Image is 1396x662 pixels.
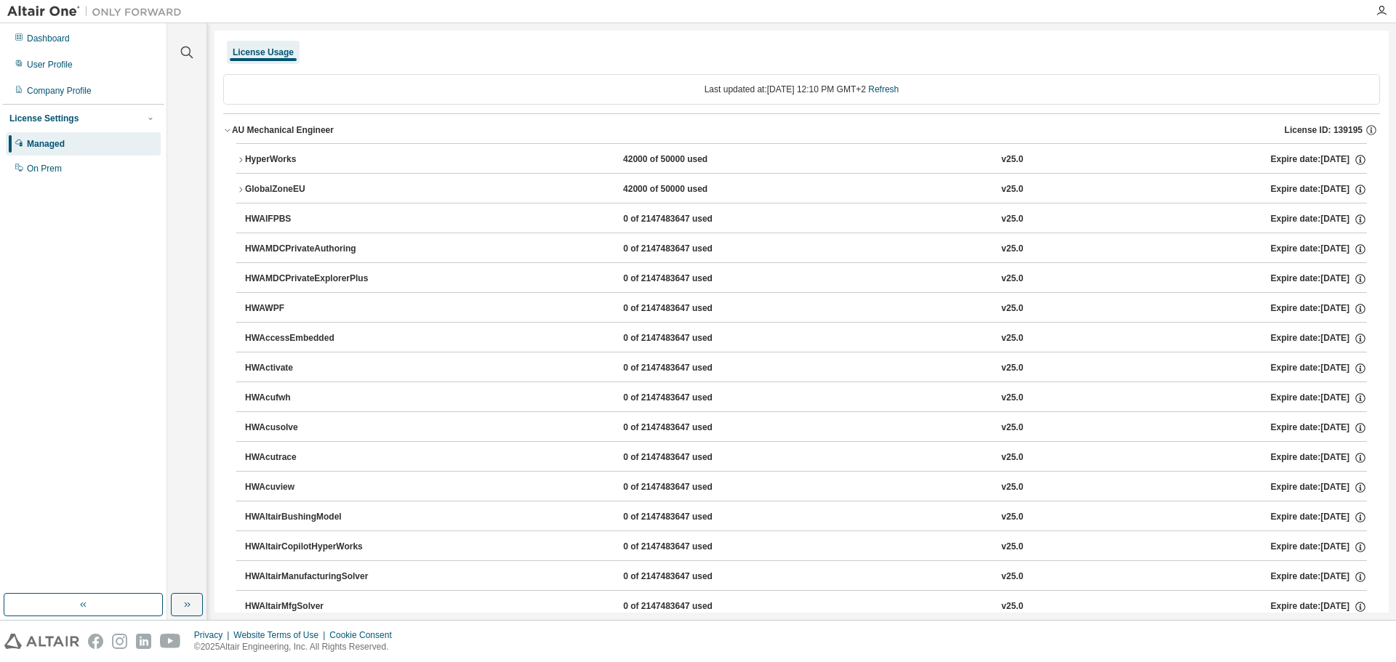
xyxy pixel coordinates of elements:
[245,591,1367,623] button: HWAltairMfgSolver0 of 2147483647 usedv25.0Expire date:[DATE]
[1271,362,1367,375] div: Expire date: [DATE]
[329,629,400,641] div: Cookie Consent
[1271,243,1367,256] div: Expire date: [DATE]
[1001,332,1023,345] div: v25.0
[623,153,754,166] div: 42000 of 50000 used
[623,541,754,554] div: 0 of 2147483647 used
[27,33,70,44] div: Dashboard
[236,174,1367,206] button: GlobalZoneEU42000 of 50000 usedv25.0Expire date:[DATE]
[623,421,754,435] div: 0 of 2147483647 used
[1271,332,1367,345] div: Expire date: [DATE]
[245,323,1367,355] button: HWAccessEmbedded0 of 2147483647 usedv25.0Expire date:[DATE]
[245,213,376,226] div: HWAIFPBS
[1001,153,1023,166] div: v25.0
[27,138,65,150] div: Managed
[1271,511,1367,524] div: Expire date: [DATE]
[245,302,376,315] div: HWAWPF
[1271,600,1367,613] div: Expire date: [DATE]
[623,213,754,226] div: 0 of 2147483647 used
[223,74,1380,105] div: Last updated at: [DATE] 12:10 PM GMT+2
[1271,481,1367,494] div: Expire date: [DATE]
[223,114,1380,146] button: AU Mechanical EngineerLicense ID: 139195
[1271,273,1367,286] div: Expire date: [DATE]
[1271,302,1367,315] div: Expire date: [DATE]
[1271,421,1367,435] div: Expire date: [DATE]
[194,629,233,641] div: Privacy
[245,511,376,524] div: HWAltairBushingModel
[245,600,376,613] div: HWAltairMfgSolver
[245,481,376,494] div: HWAcuview
[1001,570,1023,584] div: v25.0
[1001,511,1023,524] div: v25.0
[245,451,376,464] div: HWAcutrace
[9,113,79,124] div: License Settings
[245,153,376,166] div: HyperWorks
[160,634,181,649] img: youtube.svg
[1001,243,1023,256] div: v25.0
[623,600,754,613] div: 0 of 2147483647 used
[194,641,401,653] p: © 2025 Altair Engineering, Inc. All Rights Reserved.
[245,561,1367,593] button: HWAltairManufacturingSolver0 of 2147483647 usedv25.0Expire date:[DATE]
[1001,302,1023,315] div: v25.0
[1001,273,1023,286] div: v25.0
[1001,451,1023,464] div: v25.0
[88,634,103,649] img: facebook.svg
[1001,481,1023,494] div: v25.0
[623,183,754,196] div: 42000 of 50000 used
[868,84,899,94] a: Refresh
[623,570,754,584] div: 0 of 2147483647 used
[245,421,376,435] div: HWAcusolve
[245,273,376,286] div: HWAMDCPrivateExplorerPlus
[623,243,754,256] div: 0 of 2147483647 used
[623,481,754,494] div: 0 of 2147483647 used
[245,382,1367,414] button: HWAcufwh0 of 2147483647 usedv25.0Expire date:[DATE]
[236,144,1367,176] button: HyperWorks42000 of 50000 usedv25.0Expire date:[DATE]
[136,634,151,649] img: linkedin.svg
[1271,570,1367,584] div: Expire date: [DATE]
[233,629,329,641] div: Website Terms of Use
[245,442,1367,474] button: HWAcutrace0 of 2147483647 usedv25.0Expire date:[DATE]
[1271,451,1367,464] div: Expire date: [DATE]
[27,163,62,174] div: On Prem
[1271,213,1367,226] div: Expire date: [DATE]
[245,472,1367,504] button: HWAcuview0 of 2147483647 usedv25.0Expire date:[DATE]
[245,183,376,196] div: GlobalZoneEU
[7,4,189,19] img: Altair One
[245,293,1367,325] button: HWAWPF0 of 2147483647 usedv25.0Expire date:[DATE]
[245,243,376,256] div: HWAMDCPrivateAuthoring
[1001,362,1023,375] div: v25.0
[232,124,334,136] div: AU Mechanical Engineer
[623,332,754,345] div: 0 of 2147483647 used
[245,362,376,375] div: HWActivate
[1001,392,1023,405] div: v25.0
[623,362,754,375] div: 0 of 2147483647 used
[623,451,754,464] div: 0 of 2147483647 used
[1271,392,1367,405] div: Expire date: [DATE]
[245,541,376,554] div: HWAltairCopilotHyperWorks
[1271,153,1367,166] div: Expire date: [DATE]
[245,263,1367,295] button: HWAMDCPrivateExplorerPlus0 of 2147483647 usedv25.0Expire date:[DATE]
[1285,124,1363,136] span: License ID: 139195
[1001,213,1023,226] div: v25.0
[1271,541,1367,554] div: Expire date: [DATE]
[1001,421,1023,435] div: v25.0
[27,85,92,97] div: Company Profile
[4,634,79,649] img: altair_logo.svg
[245,203,1367,235] button: HWAIFPBS0 of 2147483647 usedv25.0Expire date:[DATE]
[245,531,1367,563] button: HWAltairCopilotHyperWorks0 of 2147483647 usedv25.0Expire date:[DATE]
[623,511,754,524] div: 0 of 2147483647 used
[1001,541,1023,554] div: v25.0
[1271,183,1367,196] div: Expire date: [DATE]
[27,59,73,70] div: User Profile
[112,634,127,649] img: instagram.svg
[623,302,754,315] div: 0 of 2147483647 used
[623,392,754,405] div: 0 of 2147483647 used
[245,392,376,405] div: HWAcufwh
[245,570,376,584] div: HWAltairManufacturingSolver
[623,273,754,286] div: 0 of 2147483647 used
[245,412,1367,444] button: HWAcusolve0 of 2147483647 usedv25.0Expire date:[DATE]
[233,47,294,58] div: License Usage
[1001,600,1023,613] div: v25.0
[245,332,376,345] div: HWAccessEmbedded
[245,501,1367,533] button: HWAltairBushingModel0 of 2147483647 usedv25.0Expire date:[DATE]
[245,352,1367,384] button: HWActivate0 of 2147483647 usedv25.0Expire date:[DATE]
